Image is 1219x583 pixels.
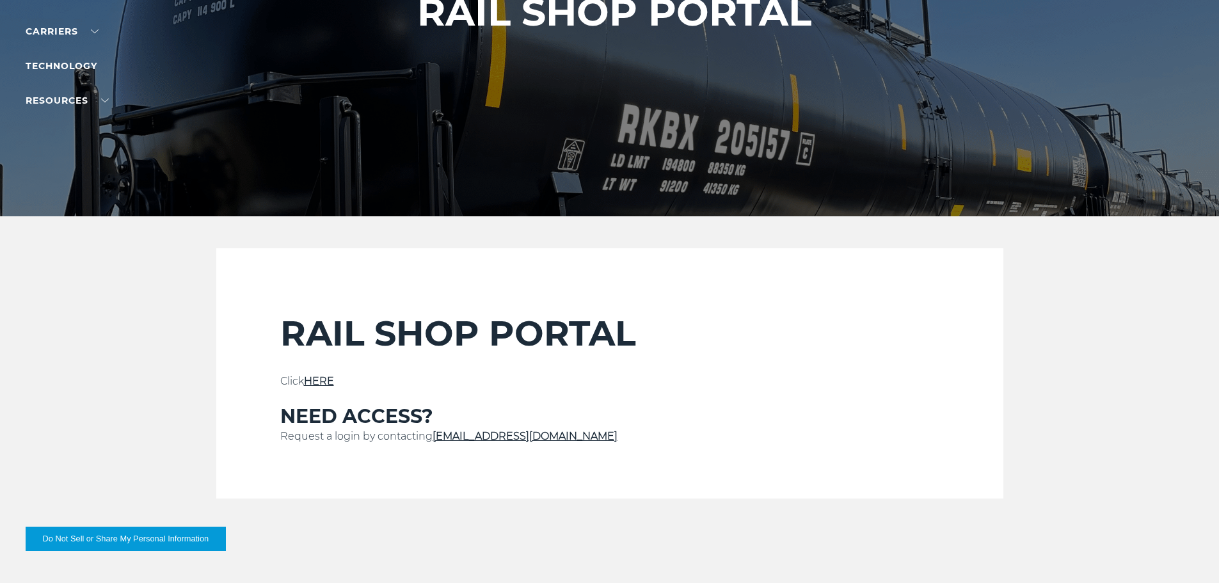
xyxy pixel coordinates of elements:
[26,527,226,551] button: Do Not Sell or Share My Personal Information
[26,26,99,37] a: Carriers
[304,375,334,387] a: HERE
[280,374,939,389] p: Click
[280,404,939,429] h3: NEED ACCESS?
[433,430,617,442] a: [EMAIL_ADDRESS][DOMAIN_NAME]
[280,312,939,355] h2: RAIL SHOP PORTAL
[280,429,939,444] p: Request a login by contacting
[26,95,109,106] a: RESOURCES
[26,60,97,72] a: Technology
